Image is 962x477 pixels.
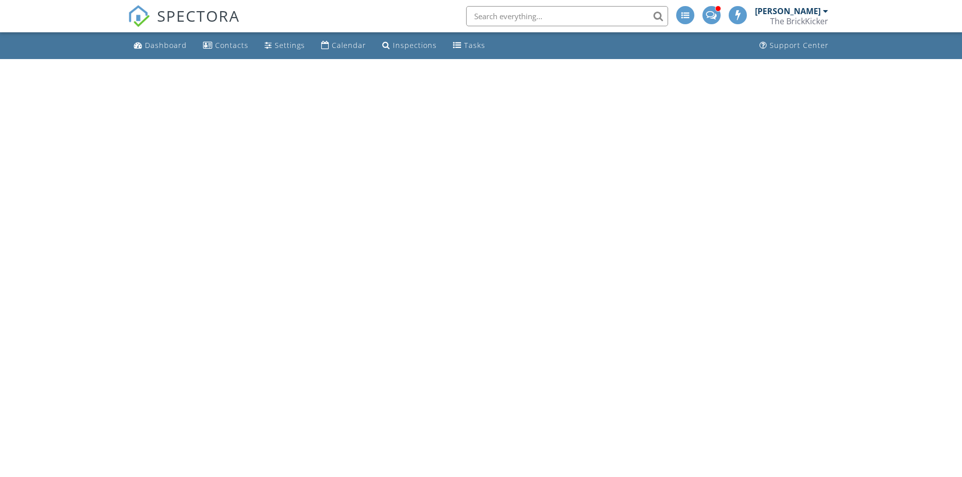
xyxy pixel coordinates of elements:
div: The BrickKicker [770,16,828,26]
div: Settings [275,40,305,50]
div: Tasks [464,40,485,50]
a: Contacts [199,36,252,55]
a: Dashboard [130,36,191,55]
div: Contacts [215,40,248,50]
a: Inspections [378,36,441,55]
div: Inspections [393,40,437,50]
img: The Best Home Inspection Software - Spectora [128,5,150,27]
a: Settings [261,36,309,55]
a: Support Center [755,36,833,55]
a: SPECTORA [128,14,240,35]
span: SPECTORA [157,5,240,26]
input: Search everything... [466,6,668,26]
div: Dashboard [145,40,187,50]
div: [PERSON_NAME] [755,6,821,16]
a: Tasks [449,36,489,55]
a: Calendar [317,36,370,55]
div: Calendar [332,40,366,50]
div: Support Center [770,40,829,50]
